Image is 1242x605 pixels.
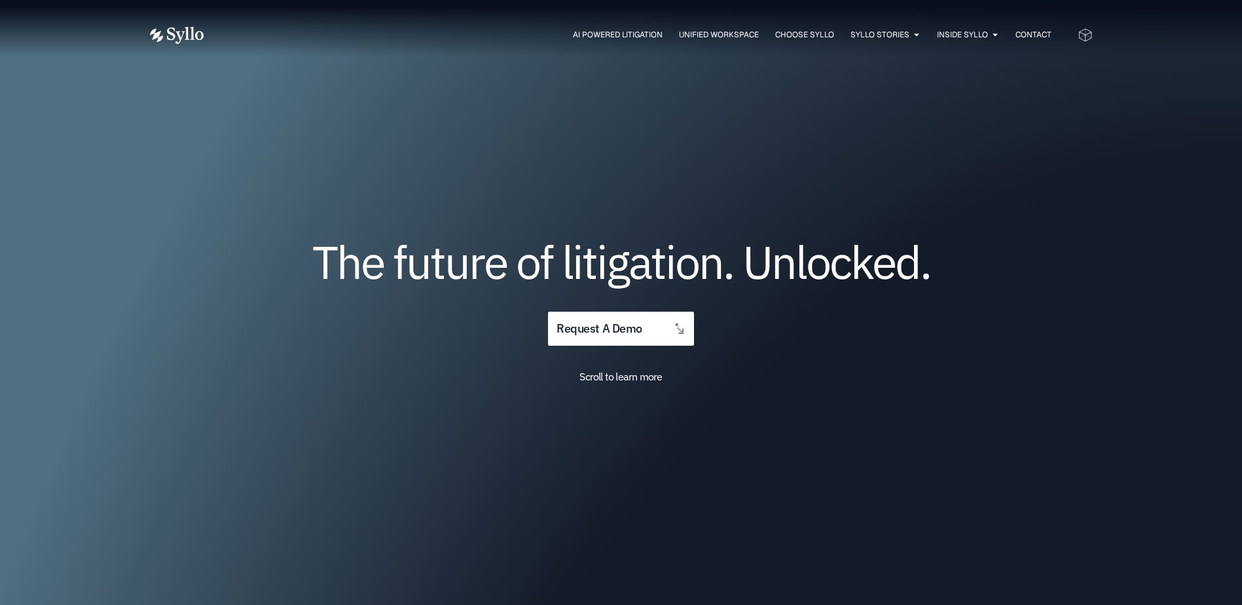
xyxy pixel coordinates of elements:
img: Vector [150,27,204,44]
div: Menu Toggle [230,29,1051,41]
span: Scroll to learn more [579,370,662,383]
nav: Menu [230,29,1051,41]
a: request a demo [548,312,693,346]
a: AI Powered Litigation [573,29,663,41]
a: Choose Syllo [775,29,834,41]
a: Syllo Stories [850,29,909,41]
h1: The future of litigation. Unlocked. [228,240,1014,284]
span: request a demo [557,323,642,335]
a: Unified Workspace [679,29,759,41]
a: Contact [1015,29,1051,41]
a: Inside Syllo [937,29,988,41]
